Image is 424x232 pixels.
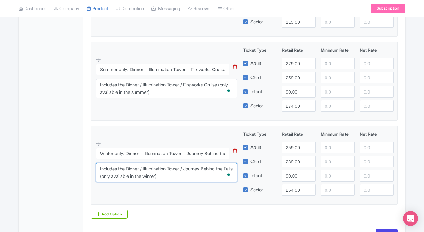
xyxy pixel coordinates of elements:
div: Retail Rate [279,131,318,137]
input: 0.0 [282,142,316,153]
textarea: To enrich screen reader interactions, please activate Accessibility in Grammarly extension settings [96,163,237,182]
div: Minimum Rate [318,47,357,53]
input: 0.0 [282,184,316,196]
label: Senior [250,186,263,194]
a: Add Option [91,210,128,219]
label: Infant [250,172,262,179]
label: Child [250,74,261,81]
input: 0.0 [360,170,394,182]
label: Infant [250,88,262,95]
input: 0.0 [360,16,394,28]
input: 0.0 [360,142,394,153]
input: 0.0 [321,16,354,28]
input: Option Name [96,148,229,159]
div: Open Intercom Messenger [403,211,418,226]
input: 0.0 [321,72,354,83]
div: Net Rate [357,131,396,137]
input: 0.0 [360,72,394,83]
input: 0.0 [321,170,354,182]
label: Adult [250,144,261,151]
div: Retail Rate [279,47,318,53]
input: 0.0 [360,184,394,196]
input: 0.0 [360,156,394,167]
input: 0.0 [282,170,316,182]
div: Ticket Type [241,47,279,53]
input: 0.0 [282,72,316,83]
input: 0.0 [282,16,316,28]
input: 0.0 [282,156,316,167]
input: Option Name [96,64,229,75]
textarea: To enrich screen reader interactions, please activate Accessibility in Grammarly extension settings [96,79,237,98]
div: Net Rate [357,47,396,53]
label: Child [250,158,261,165]
input: 0.0 [360,86,394,98]
input: 0.0 [282,100,316,112]
input: 0.0 [360,58,394,69]
input: 0.0 [321,142,354,153]
input: 0.0 [321,184,354,196]
input: 0.0 [321,100,354,112]
label: Senior [250,18,263,26]
a: Subscription [371,4,405,13]
input: 0.0 [360,100,394,112]
input: 0.0 [282,86,316,98]
div: Ticket Type [241,131,279,137]
div: Minimum Rate [318,131,357,137]
input: 0.0 [321,86,354,98]
input: 0.0 [282,58,316,69]
label: Adult [250,60,261,67]
input: 0.0 [321,58,354,69]
label: Senior [250,102,263,110]
input: 0.0 [321,156,354,167]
